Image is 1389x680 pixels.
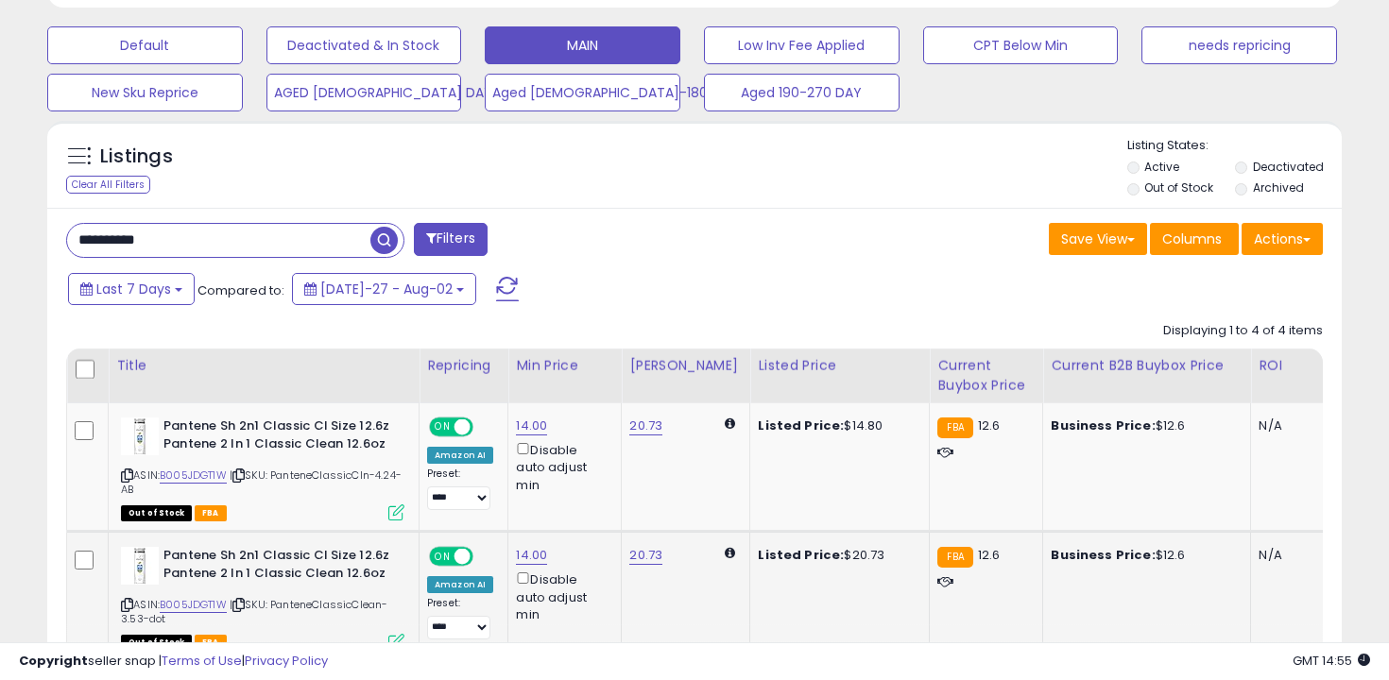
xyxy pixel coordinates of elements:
div: Current B2B Buybox Price [1051,356,1243,376]
button: Default [47,26,243,64]
div: N/A [1259,417,1321,434]
a: Terms of Use [162,652,242,670]
b: Business Price: [1051,416,1155,434]
h5: Listings [100,144,173,170]
a: 14.00 [516,546,547,565]
button: needs repricing [1141,26,1337,64]
span: FBA [195,505,227,521]
div: Repricing [427,356,500,376]
span: Compared to: [197,281,284,299]
b: Listed Price: [758,546,844,564]
button: AGED [DEMOGRAPHIC_DATA] DAY [266,74,462,111]
a: B005JDGT1W [160,597,227,613]
span: OFF [471,419,501,435]
button: New Sku Reprice [47,74,243,111]
button: Save View [1049,223,1147,255]
button: Columns [1150,223,1239,255]
div: Disable auto adjust min [516,569,607,623]
span: [DATE]-27 - Aug-02 [320,280,453,298]
div: Amazon AI [427,576,493,593]
div: Listed Price [758,356,921,376]
div: [PERSON_NAME] [629,356,742,376]
p: Listing States: [1127,137,1343,155]
button: Aged 190-270 DAY [704,74,900,111]
span: ON [431,419,454,435]
b: Pantene Sh 2n1 Classic Cl Size 12.6z Pantene 2 In 1 Classic Clean 12.6oz [163,547,393,586]
span: Last 7 Days [96,280,171,298]
label: Active [1144,159,1179,175]
a: 14.00 [516,416,547,435]
small: FBA [937,417,972,438]
label: Archived [1253,179,1304,195]
button: MAIN [485,26,680,64]
div: $12.6 [1051,547,1236,564]
div: Min Price [516,356,613,376]
div: Preset: [427,597,493,639]
span: 12.6 [978,416,1001,434]
span: 12.6 [978,546,1001,564]
a: 20.73 [629,416,662,435]
span: OFF [471,549,501,565]
img: 31bYB+lUTUL._SL40_.jpg [121,417,159,455]
div: Clear All Filters [66,176,150,194]
span: Columns [1162,229,1222,248]
span: 2025-08-10 14:55 GMT [1293,652,1370,670]
div: Amazon AI [427,447,493,464]
span: ON [431,549,454,565]
button: Filters [414,223,488,256]
div: N/A [1259,547,1321,564]
label: Out of Stock [1144,179,1213,195]
label: Deactivated [1253,159,1324,175]
div: ROI [1259,356,1328,376]
a: Privacy Policy [245,652,328,670]
button: Low Inv Fee Applied [704,26,900,64]
div: Displaying 1 to 4 of 4 items [1163,322,1323,340]
button: Aged [DEMOGRAPHIC_DATA]-180 DAY [485,74,680,111]
div: $14.80 [758,417,915,434]
b: Business Price: [1051,546,1155,564]
span: | SKU: PanteneClassicClean-3.53-dot [121,597,388,625]
span: All listings that are currently out of stock and unavailable for purchase on Amazon [121,505,192,521]
span: | SKU: PanteneClassicCln-4.24-AB [121,467,402,496]
strong: Copyright [19,652,88,670]
a: B005JDGT1W [160,467,227,484]
div: Title [116,356,411,376]
div: ASIN: [121,547,404,648]
div: $12.6 [1051,417,1236,434]
div: Disable auto adjust min [516,439,607,494]
div: Preset: [427,467,493,510]
small: FBA [937,547,972,568]
div: seller snap | | [19,653,328,671]
button: Actions [1242,223,1323,255]
b: Listed Price: [758,416,844,434]
button: CPT Below Min [923,26,1119,64]
img: 31bYB+lUTUL._SL40_.jpg [121,547,159,585]
b: Pantene Sh 2n1 Classic Cl Size 12.6z Pantene 2 In 1 Classic Clean 12.6oz [163,417,393,457]
button: [DATE]-27 - Aug-02 [292,273,476,305]
button: Deactivated & In Stock [266,26,462,64]
a: 20.73 [629,546,662,565]
button: Last 7 Days [68,273,195,305]
div: Current Buybox Price [937,356,1035,396]
div: ASIN: [121,417,404,518]
div: $20.73 [758,547,915,564]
